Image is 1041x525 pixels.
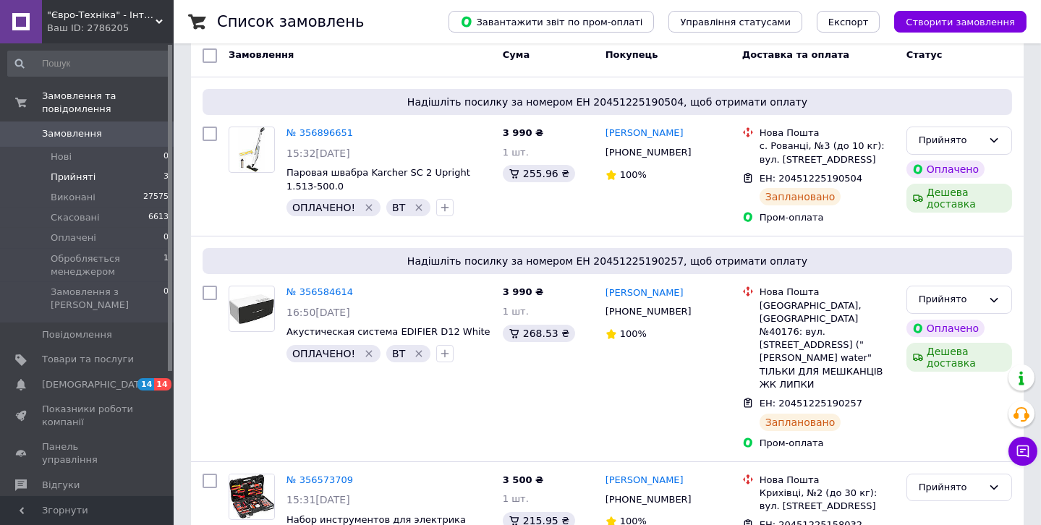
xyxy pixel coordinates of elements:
span: 14 [137,378,154,390]
div: Нова Пошта [760,286,895,299]
span: Відгуки [42,479,80,492]
img: Фото товару [239,127,265,172]
svg: Видалити мітку [363,202,375,213]
div: Дешева доставка [906,184,1012,213]
span: 3 500 ₴ [503,474,543,485]
span: 100% [620,169,647,180]
span: ОПЛАЧЕНО! [292,348,355,359]
span: Доставка та оплата [742,49,849,60]
span: Повідомлення [42,328,112,341]
span: 15:32[DATE] [286,148,350,159]
input: Пошук [7,51,170,77]
span: Створити замовлення [906,17,1015,27]
button: Створити замовлення [894,11,1027,33]
span: Нові [51,150,72,163]
span: 1 [163,252,169,278]
span: [PHONE_NUMBER] [606,147,692,158]
button: Чат з покупцем [1008,437,1037,466]
span: Управління статусами [680,17,791,27]
span: Замовлення та повідомлення [42,90,174,116]
span: [PHONE_NUMBER] [606,494,692,505]
span: ВТ [392,202,405,213]
span: Замовлення [229,49,294,60]
div: Нова Пошта [760,127,895,140]
button: Експорт [817,11,880,33]
span: 3 [163,171,169,184]
a: Фото товару [229,474,275,520]
a: [PERSON_NAME] [606,474,684,487]
span: 100% [620,328,647,339]
span: Панель управління [42,440,134,466]
span: Виконані [51,191,95,204]
span: 1 шт. [503,493,529,504]
span: Показники роботи компанії [42,403,134,429]
span: 1 шт. [503,147,529,158]
div: Прийнято [919,133,982,148]
span: Надішліть посилку за номером ЕН 20451225190257, щоб отримати оплату [208,254,1006,268]
a: Паровая швабра Karcher SC 2 Upright 1.513-500.0 [286,167,470,192]
span: Товари та послуги [42,353,134,366]
span: 3 990 ₴ [503,286,543,297]
span: Замовлення [42,127,102,140]
span: Завантажити звіт по пром-оплаті [460,15,642,28]
div: Оплачено [906,320,985,337]
span: Покупець [606,49,658,60]
a: [PERSON_NAME] [606,127,684,140]
a: Акустическая система EDIFIER D12 White [286,326,490,337]
span: ЕН: 20451225190504 [760,173,862,184]
a: [PERSON_NAME] [606,286,684,300]
span: [PHONE_NUMBER] [606,306,692,317]
div: с. Рованці, №3 (до 10 кг): вул. [STREET_ADDRESS] [760,140,895,166]
span: 16:50[DATE] [286,307,350,318]
img: Фото товару [229,294,274,325]
button: Завантажити звіт по пром-оплаті [449,11,654,33]
svg: Видалити мітку [363,348,375,359]
span: 15:31[DATE] [286,494,350,505]
a: Фото товару [229,127,275,173]
div: Заплановано [760,414,841,431]
span: Скасовані [51,211,100,224]
span: ЕН: 20451225190257 [760,398,862,409]
span: 0 [163,286,169,312]
div: 268.53 ₴ [503,325,575,342]
img: Фото товару [229,474,274,518]
svg: Видалити мітку [413,202,425,213]
a: № 356573709 [286,474,353,485]
span: Статус [906,49,943,60]
span: Cума [503,49,530,60]
span: ОПЛАЧЕНО! [292,202,355,213]
span: 1 шт. [503,306,529,317]
button: Управління статусами [668,11,802,33]
div: 255.96 ₴ [503,165,575,182]
a: Фото товару [229,286,275,332]
div: Ваш ID: 2786205 [47,22,174,35]
span: 3 990 ₴ [503,127,543,138]
span: Прийняті [51,171,95,184]
div: Заплановано [760,188,841,205]
span: ВТ [392,348,405,359]
span: [DEMOGRAPHIC_DATA] [42,378,149,391]
span: 14 [154,378,171,390]
span: 0 [163,231,169,244]
span: 6613 [148,211,169,224]
div: Прийнято [919,292,982,307]
span: Оплачені [51,231,96,244]
div: [GEOGRAPHIC_DATA], [GEOGRAPHIC_DATA] №40176: вул. [STREET_ADDRESS] ("[PERSON_NAME] water" ТІЛЬКИ ... [760,299,895,391]
a: № 356896651 [286,127,353,138]
span: Замовлення з [PERSON_NAME] [51,286,163,312]
div: Пром-оплата [760,437,895,450]
div: Дешева доставка [906,343,1012,372]
div: Оплачено [906,161,985,178]
span: Експорт [828,17,869,27]
div: Прийнято [919,480,982,495]
span: Обробляється менеджером [51,252,163,278]
span: 27575 [143,191,169,204]
h1: Список замовлень [217,13,364,30]
span: "Євро-Техніка" - Інтернет-магазин [47,9,156,22]
span: 0 [163,150,169,163]
div: Нова Пошта [760,474,895,487]
div: Пром-оплата [760,211,895,224]
a: № 356584614 [286,286,353,297]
